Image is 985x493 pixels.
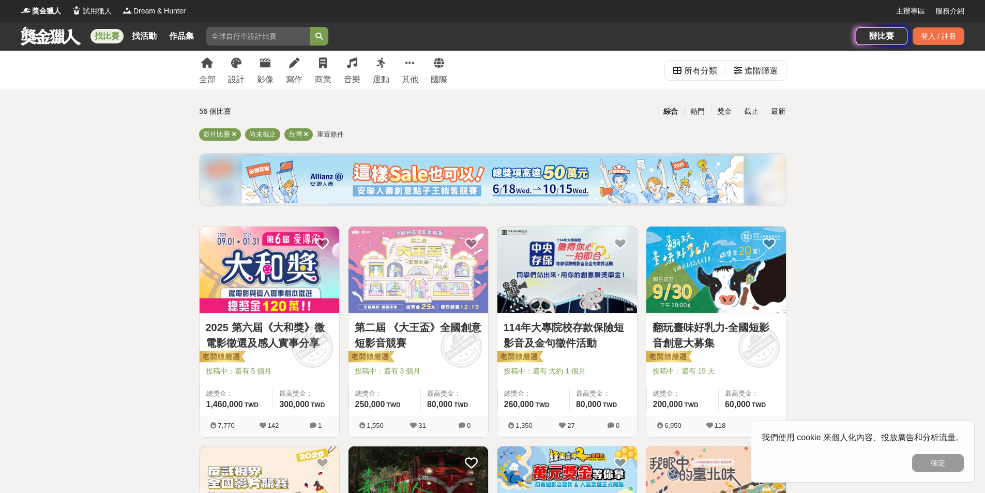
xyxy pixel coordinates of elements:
a: 全部 [199,51,216,89]
span: 總獎金： [504,389,563,399]
a: 影像 [257,51,274,89]
a: 2025 第六屆《大和獎》微電影徵選及感人實事分享 [206,320,333,351]
div: 寫作 [286,73,302,86]
a: 寫作 [286,51,302,89]
span: 總獎金： [653,389,712,399]
img: Cover Image [497,227,637,313]
span: 60,000 [725,400,750,409]
span: 獎金獵人 [32,6,61,17]
div: 國際 [431,73,447,86]
div: 其他 [402,73,418,86]
div: 獎金 [711,102,738,121]
span: 最高獎金： [576,389,631,399]
a: 作品集 [165,29,198,43]
div: 運動 [373,73,389,86]
span: Dream & Hunter [133,6,186,17]
span: 80,000 [576,400,601,409]
div: 截止 [738,102,765,121]
span: 尚未截止 [249,130,276,138]
span: 200,000 [653,400,683,409]
span: 我們使用 cookie 來個人化內容、投放廣告和分析流量。 [762,433,964,442]
div: 商業 [315,73,331,86]
span: TWD [311,401,325,409]
span: 1,350 [516,422,533,429]
a: 辦比賽 [856,27,907,45]
a: Logo獎金獵人 [21,6,61,17]
span: 最高獎金： [279,389,332,399]
div: 登入 / 註冊 [913,27,964,45]
a: LogoDream & Hunter [122,6,186,17]
span: 重置條件 [317,130,344,138]
div: 設計 [228,73,245,86]
span: TWD [535,401,549,409]
a: 114年大專院校存款保險短影音及金句徵件活動 [504,320,631,351]
span: 118 [715,422,726,429]
a: 找比賽 [90,29,124,43]
img: Cover Image [200,227,339,313]
div: 進階篩選 [745,61,778,81]
span: 260,000 [504,400,534,409]
div: 全部 [199,73,216,86]
img: cf4fb443-4ad2-4338-9fa3-b46b0bf5d316.png [242,156,744,203]
span: 投稿中：還有 5 個月 [206,366,333,377]
span: 31 [418,422,426,429]
img: Logo [71,5,82,16]
span: TWD [454,401,468,409]
span: 250,000 [355,400,385,409]
span: 投稿中：還有 3 個月 [355,366,482,377]
img: Cover Image [646,227,786,313]
img: 老闆娘嚴選 [346,350,394,365]
span: 試用獵人 [83,6,112,17]
div: 熱門 [684,102,711,121]
img: 老闆娘嚴選 [495,350,543,365]
a: 找活動 [128,29,161,43]
span: TWD [245,401,259,409]
a: 音樂 [344,51,360,89]
span: 6,950 [664,422,681,429]
div: 音樂 [344,73,360,86]
img: Logo [122,5,132,16]
span: TWD [684,401,698,409]
img: Logo [21,5,31,16]
span: TWD [752,401,766,409]
span: 80,000 [427,400,452,409]
img: Cover Image [348,227,488,313]
div: 最新 [765,102,792,121]
div: 56 個比賽 [200,102,395,121]
span: 影片比賽 [203,130,230,138]
span: 1,550 [367,422,384,429]
img: 老闆娘嚴選 [644,350,692,365]
span: 最高獎金： [725,389,780,399]
button: 確定 [912,454,964,472]
span: 投稿中：還有 大約 1 個月 [504,366,631,377]
a: 翻玩臺味好乳力-全國短影音創意大募集 [653,320,780,351]
a: 主辦專區 [896,6,925,17]
div: 影像 [257,73,274,86]
a: 服務介紹 [935,6,964,17]
span: 27 [567,422,574,429]
span: 142 [268,422,279,429]
span: 1,460,000 [206,400,243,409]
span: TWD [603,401,617,409]
a: 設計 [228,51,245,89]
span: 總獎金： [206,389,267,399]
a: 其他 [402,51,418,89]
span: 台灣 [289,130,302,138]
span: 1 [318,422,322,429]
span: 總獎金： [355,389,414,399]
a: 商業 [315,51,331,89]
div: 所有分類 [684,61,717,81]
a: 運動 [373,51,389,89]
span: TWD [386,401,400,409]
span: 300,000 [279,400,309,409]
span: 0 [467,422,471,429]
input: 全球自行車設計比賽 [206,27,310,46]
div: 綜合 [657,102,684,121]
span: 最高獎金： [427,389,482,399]
span: 7,770 [218,422,235,429]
